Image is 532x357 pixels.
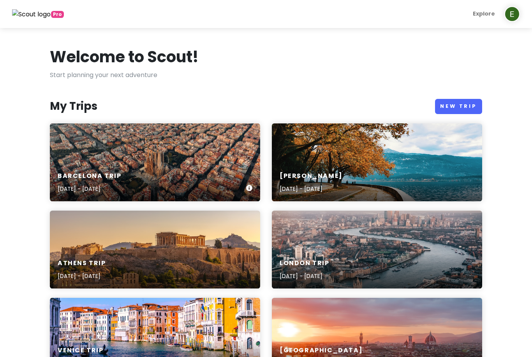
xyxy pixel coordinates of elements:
[50,70,482,80] p: Start planning your next adventure
[504,6,520,22] img: User profile
[272,123,482,201] a: body of water photograph[PERSON_NAME][DATE] - [DATE]
[58,185,121,193] p: [DATE] - [DATE]
[280,346,363,355] h6: [GEOGRAPHIC_DATA]
[58,259,106,267] h6: Athens Trip
[280,259,329,267] h6: London Trip
[50,123,260,201] a: aerial view of city buildings during daytimeBarcelona Trip[DATE] - [DATE]
[50,47,199,67] h1: Welcome to Scout!
[435,99,482,114] a: New Trip
[51,11,64,18] span: greetings, globetrotter
[280,185,343,193] p: [DATE] - [DATE]
[12,9,51,19] img: Scout logo
[50,99,97,113] h3: My Trips
[50,211,260,288] a: brown concrete building under blue sky during daytimeAthens Trip[DATE] - [DATE]
[280,172,343,180] h6: [PERSON_NAME]
[58,346,104,355] h6: Venice Trip
[470,6,498,21] a: Explore
[280,272,329,280] p: [DATE] - [DATE]
[272,211,482,288] a: aerial photography of London skyline during daytimeLondon Trip[DATE] - [DATE]
[58,272,106,280] p: [DATE] - [DATE]
[12,9,64,19] a: Pro
[58,172,121,180] h6: Barcelona Trip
